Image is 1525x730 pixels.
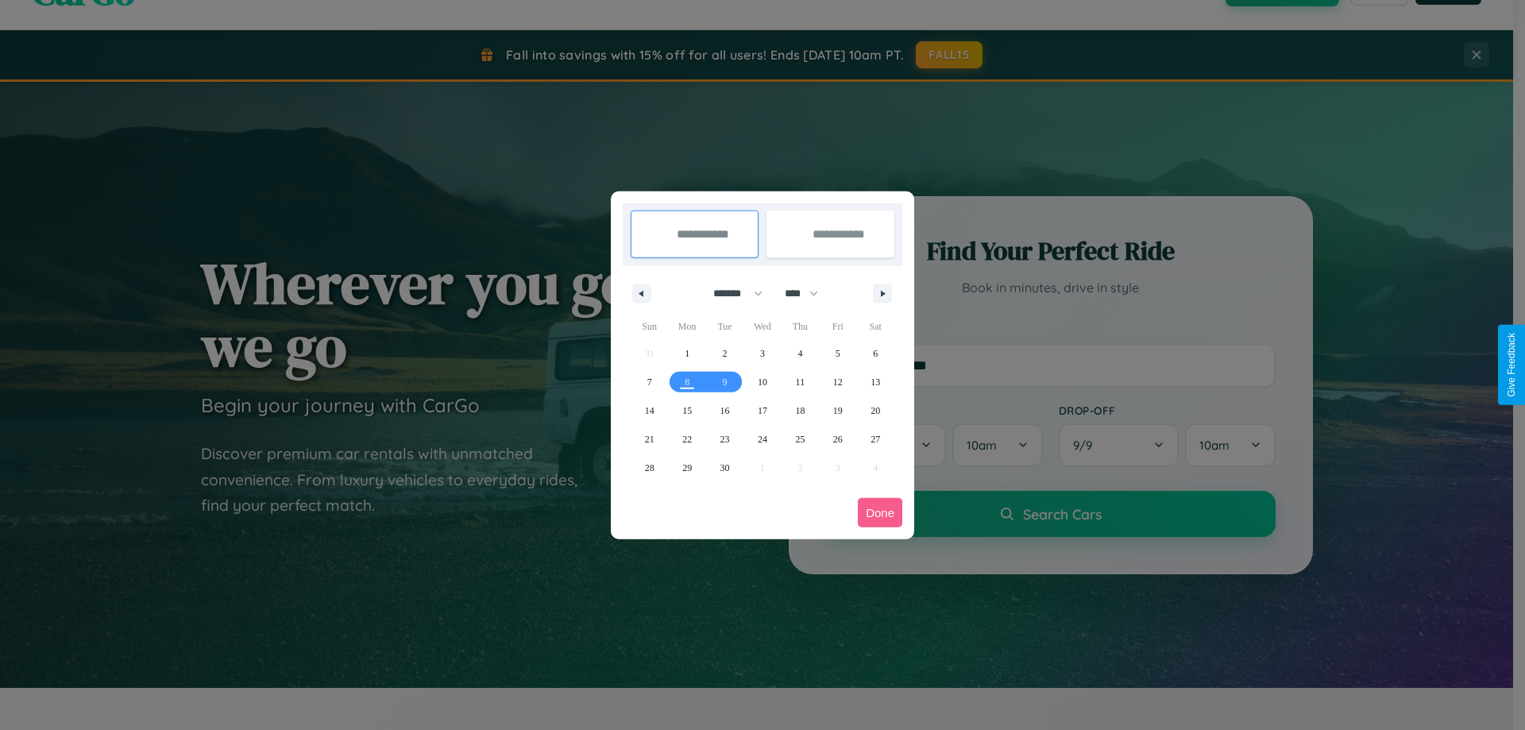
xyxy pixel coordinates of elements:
[836,339,840,368] span: 5
[833,425,843,454] span: 26
[782,314,819,339] span: Thu
[706,425,743,454] button: 23
[857,314,894,339] span: Sat
[706,314,743,339] span: Tue
[668,454,705,482] button: 29
[858,498,902,527] button: Done
[743,314,781,339] span: Wed
[819,339,856,368] button: 5
[743,425,781,454] button: 24
[631,314,668,339] span: Sun
[743,368,781,396] button: 10
[668,314,705,339] span: Mon
[743,396,781,425] button: 17
[795,425,805,454] span: 25
[871,425,880,454] span: 27
[706,396,743,425] button: 16
[723,339,728,368] span: 2
[682,425,692,454] span: 22
[871,396,880,425] span: 20
[685,368,689,396] span: 8
[857,425,894,454] button: 27
[645,454,654,482] span: 28
[682,454,692,482] span: 29
[720,454,730,482] span: 30
[668,368,705,396] button: 8
[685,339,689,368] span: 1
[706,454,743,482] button: 30
[857,368,894,396] button: 13
[758,396,767,425] span: 17
[873,339,878,368] span: 6
[857,396,894,425] button: 20
[668,425,705,454] button: 22
[1506,333,1517,397] div: Give Feedback
[819,425,856,454] button: 26
[833,396,843,425] span: 19
[647,368,652,396] span: 7
[782,425,819,454] button: 25
[668,396,705,425] button: 15
[760,339,765,368] span: 3
[833,368,843,396] span: 12
[706,368,743,396] button: 9
[631,396,668,425] button: 14
[857,339,894,368] button: 6
[796,368,805,396] span: 11
[720,396,730,425] span: 16
[819,368,856,396] button: 12
[871,368,880,396] span: 13
[797,339,802,368] span: 4
[819,314,856,339] span: Fri
[645,396,654,425] span: 14
[758,425,767,454] span: 24
[720,425,730,454] span: 23
[631,454,668,482] button: 28
[782,368,819,396] button: 11
[819,396,856,425] button: 19
[782,339,819,368] button: 4
[668,339,705,368] button: 1
[723,368,728,396] span: 9
[631,425,668,454] button: 21
[795,396,805,425] span: 18
[682,396,692,425] span: 15
[631,368,668,396] button: 7
[706,339,743,368] button: 2
[782,396,819,425] button: 18
[743,339,781,368] button: 3
[645,425,654,454] span: 21
[758,368,767,396] span: 10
